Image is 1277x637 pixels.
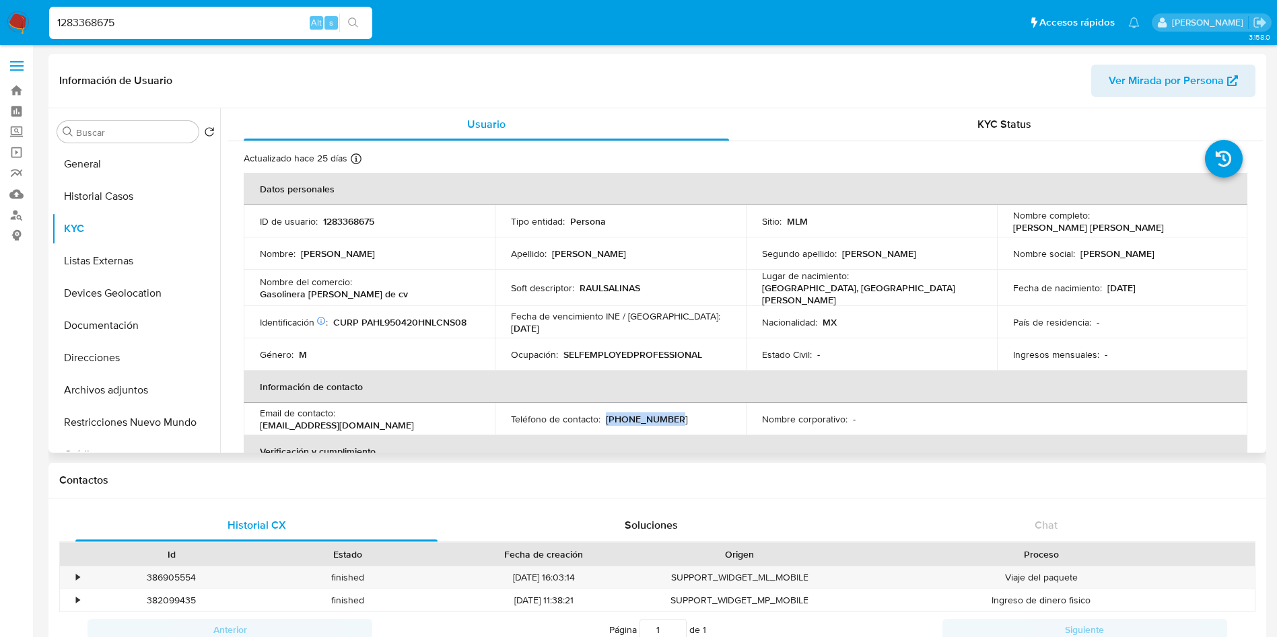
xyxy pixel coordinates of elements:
button: Listas Externas [52,245,220,277]
a: Notificaciones [1128,17,1140,28]
p: Tipo entidad : [511,215,565,227]
p: [PERSON_NAME] [PERSON_NAME] [1013,221,1164,233]
p: M [299,348,307,361]
div: [DATE] 16:03:14 [436,566,652,589]
button: Devices Geolocation [52,277,220,309]
p: Fecha de nacimiento : [1013,282,1102,294]
button: General [52,148,220,180]
p: ivonne.perezonofre@mercadolibre.com.mx [1172,16,1248,29]
p: RAULSALINAS [580,282,640,294]
span: 1 [703,623,706,636]
button: KYC [52,213,220,245]
p: 1283368675 [323,215,374,227]
p: - [1105,348,1107,361]
p: Segundo apellido : [762,248,837,260]
p: Actualizado hace 25 días [244,152,347,165]
div: Proceso [837,548,1245,561]
h1: Información de Usuario [59,74,172,87]
p: Identificación : [260,316,328,328]
p: Teléfono de contacto : [511,413,600,425]
p: [PERSON_NAME] [1080,248,1154,260]
span: Ver Mirada por Persona [1109,65,1224,97]
span: Accesos rápidos [1039,15,1115,30]
div: • [76,571,79,584]
span: Soluciones [625,517,678,533]
p: Nombre social : [1013,248,1075,260]
p: Fecha de vencimiento INE / [GEOGRAPHIC_DATA] : [511,310,720,322]
button: Ver Mirada por Persona [1091,65,1255,97]
div: finished [260,589,436,611]
p: Soft descriptor : [511,282,574,294]
p: ID de usuario : [260,215,318,227]
p: Lugar de nacimiento : [762,270,849,282]
span: Alt [311,16,322,29]
span: Usuario [467,116,506,132]
div: Fecha de creación [446,548,642,561]
p: [DATE] [511,322,539,334]
button: Restricciones Nuevo Mundo [52,406,220,439]
p: Persona [570,215,606,227]
div: • [76,594,79,607]
p: Nombre del comercio : [260,276,352,288]
button: Historial Casos [52,180,220,213]
p: Nombre corporativo : [762,413,848,425]
div: SUPPORT_WIDGET_MP_MOBILE [652,589,828,611]
button: Documentación [52,309,220,342]
p: [EMAIL_ADDRESS][DOMAIN_NAME] [260,419,414,431]
div: finished [260,566,436,589]
p: [DATE] [1107,282,1136,294]
p: Nombre completo : [1013,209,1090,221]
input: Buscar [76,126,193,139]
p: - [817,348,820,361]
h1: Contactos [59,474,1255,487]
a: Salir [1253,15,1267,30]
th: Información de contacto [244,371,1247,403]
p: [PERSON_NAME] [301,248,375,260]
p: Ocupación : [511,348,558,361]
p: [PERSON_NAME] [552,248,626,260]
p: Email de contacto : [260,407,335,419]
button: Buscar [63,126,73,137]
p: CURP PAHL950420HNLCNS08 [333,316,467,328]
p: [PERSON_NAME] [842,248,916,260]
div: Ingreso de dinero fisico [828,589,1255,611]
p: Gasolinera [PERSON_NAME] de cv [260,288,408,300]
div: [DATE] 11:38:21 [436,589,652,611]
p: MX [823,316,837,328]
p: Estado Civil : [762,348,812,361]
div: Viaje del paquete [828,566,1255,589]
button: Archivos adjuntos [52,374,220,406]
p: Apellido : [511,248,547,260]
th: Verificación y cumplimiento [244,435,1247,467]
p: Género : [260,348,294,361]
div: SUPPORT_WIDGET_ML_MOBILE [652,566,828,589]
p: [PHONE_NUMBER] [606,413,688,425]
span: Chat [1035,517,1058,533]
p: - [1097,316,1099,328]
p: SELFEMPLOYEDPROFESSIONAL [563,348,702,361]
p: Sitio : [762,215,782,227]
p: - [853,413,856,425]
span: KYC Status [977,116,1031,132]
button: Direcciones [52,342,220,374]
p: Nacionalidad : [762,316,817,328]
div: Id [93,548,250,561]
p: País de residencia : [1013,316,1091,328]
button: search-icon [339,13,367,32]
span: Historial CX [228,517,286,533]
button: Volver al orden por defecto [204,126,215,141]
div: Origen [661,548,819,561]
div: 382099435 [83,589,260,611]
th: Datos personales [244,173,1247,205]
div: Estado [269,548,427,561]
span: s [329,16,333,29]
div: 386905554 [83,566,260,589]
p: Nombre : [260,248,296,260]
button: Créditos [52,439,220,471]
p: Ingresos mensuales : [1013,348,1099,361]
p: MLM [787,215,808,227]
p: [GEOGRAPHIC_DATA], [GEOGRAPHIC_DATA][PERSON_NAME] [762,282,975,306]
input: Buscar usuario o caso... [49,14,372,32]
